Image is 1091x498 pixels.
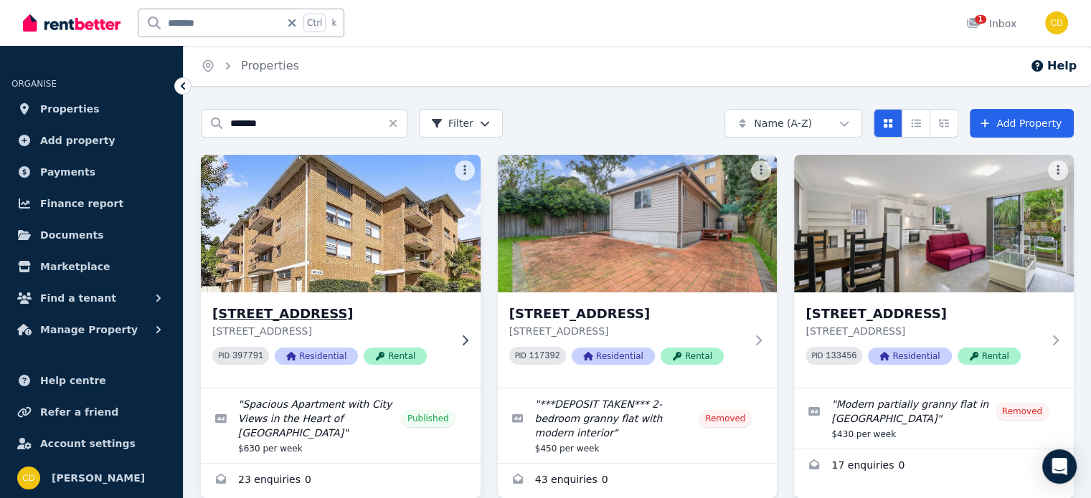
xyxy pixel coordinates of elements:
button: Name (A-Z) [724,109,862,138]
button: Compact list view [902,109,930,138]
a: 30B Wolli Creek Road, Banksia[STREET_ADDRESS][STREET_ADDRESS]PID 133456ResidentialRental [794,155,1074,388]
span: [PERSON_NAME] [52,469,145,487]
span: Name (A-Z) [754,116,812,130]
button: Card view [874,109,902,138]
button: Expanded list view [930,109,958,138]
a: 1/10 Banksia Rd, Caringbah[STREET_ADDRESS][STREET_ADDRESS]PID 397791ResidentialRental [201,155,481,388]
a: Marketplace [11,252,171,281]
h3: [STREET_ADDRESS] [806,304,1042,324]
button: Manage Property [11,315,171,344]
a: Help centre [11,366,171,395]
a: Add property [11,126,171,155]
span: Refer a friend [40,403,118,421]
span: Payments [40,163,95,181]
span: Filter [431,116,473,130]
span: ORGANISE [11,79,57,89]
button: Clear search [387,109,407,138]
span: Residential [572,348,655,365]
span: Residential [275,348,358,365]
p: [STREET_ADDRESS] [212,324,449,338]
p: [STREET_ADDRESS] [806,324,1042,338]
span: Residential [868,348,951,365]
span: Add property [40,132,115,149]
span: Finance report [40,195,123,212]
p: [STREET_ADDRESS] [509,324,746,338]
a: Properties [241,59,299,72]
div: View options [874,109,958,138]
a: Edit listing: Spacious Apartment with City Views in the Heart of Caringbah [201,388,481,463]
a: Edit listing: Modern partially granny flat in Banksia [794,388,1074,449]
button: Help [1030,57,1077,75]
span: Rental [364,348,427,365]
nav: Breadcrumb [184,46,316,86]
span: Rental [661,348,724,365]
h3: [STREET_ADDRESS] [509,304,746,324]
span: 1 [975,15,986,24]
a: Payments [11,158,171,186]
img: RentBetter [23,12,121,34]
a: Finance report [11,189,171,218]
span: Account settings [40,435,136,452]
span: Help centre [40,372,106,389]
a: Properties [11,95,171,123]
span: Ctrl [303,14,326,32]
span: Documents [40,226,104,244]
a: Account settings [11,429,171,458]
code: 117392 [529,351,560,361]
span: Rental [958,348,1021,365]
a: Edit listing: ***DEPOSIT TAKEN*** 2-bedroom granny flat with modern interior [498,388,778,463]
img: Chris Dimitropoulos [1045,11,1068,34]
span: Marketplace [40,258,110,275]
h3: [STREET_ADDRESS] [212,304,449,324]
span: Properties [40,100,100,118]
a: Enquiries for 30B Wolli Creek Road, Banksia [794,449,1074,484]
a: Enquiries for 1/10 Banksia Rd, Caringbah [201,464,481,498]
a: Enquiries for 30B Wolli Creek Road, Banksia [498,464,778,498]
code: 133456 [826,351,856,361]
span: Find a tenant [40,289,116,307]
small: PID [515,352,526,360]
button: Find a tenant [11,284,171,312]
code: 397791 [232,351,263,361]
a: Add Property [970,109,1074,138]
div: Open Intercom Messenger [1042,449,1077,484]
img: 1/10 Banksia Rd, Caringbah [194,151,487,296]
img: 30B Wolli Creek Road, Banksia [498,155,778,292]
small: PID [811,352,823,360]
span: Manage Property [40,321,138,338]
button: More options [751,161,771,181]
img: Chris Dimitropoulos [17,466,40,489]
div: Inbox [966,16,1016,31]
a: 30B Wolli Creek Road, Banksia[STREET_ADDRESS][STREET_ADDRESS]PID 117392ResidentialRental [498,155,778,388]
button: Filter [419,109,503,138]
a: Documents [11,221,171,249]
button: More options [455,161,475,181]
a: Refer a friend [11,398,171,426]
small: PID [218,352,230,360]
span: k [331,17,336,29]
img: 30B Wolli Creek Road, Banksia [794,155,1074,292]
button: More options [1048,161,1068,181]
